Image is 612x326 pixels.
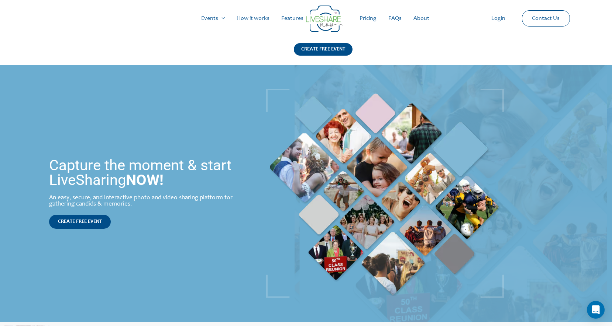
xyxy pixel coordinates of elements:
a: How it works [231,7,275,30]
img: home_banner_pic | Live Photo Slideshow for Events | Create Free Events Album for Any Occasion [266,89,504,298]
a: Events [195,7,231,30]
a: About [408,7,435,30]
strong: NOW! [126,171,164,189]
nav: Site Navigation [13,7,599,30]
div: Open Intercom Messenger [587,301,605,319]
span: CREATE FREE EVENT [58,219,102,224]
div: CREATE FREE EVENT [294,43,353,56]
a: Pricing [354,7,382,30]
a: Features [275,7,309,30]
a: FAQs [382,7,408,30]
a: Login [485,7,511,30]
h1: Capture the moment & start LiveSharing [49,158,243,187]
a: CREATE FREE EVENT [294,43,353,65]
a: CREATE FREE EVENT [49,215,111,229]
img: Group 14 | Live Photo Slideshow for Events | Create Free Events Album for Any Occasion [306,6,343,32]
div: An easy, secure, and interactive photo and video sharing platform for gathering candids & memories. [49,195,243,207]
a: Contact Us [526,11,565,26]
